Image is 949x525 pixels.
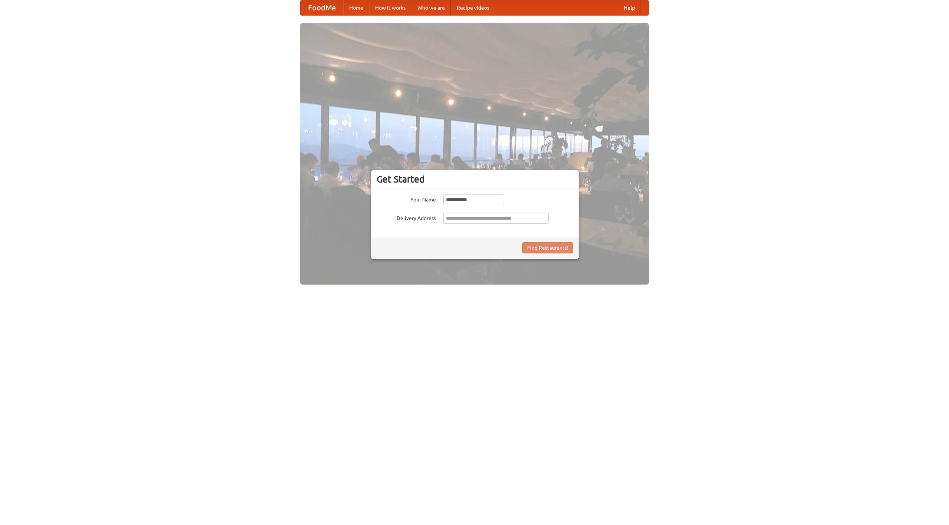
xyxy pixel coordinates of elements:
label: Delivery Address [377,213,436,222]
h3: Get Started [377,174,573,185]
button: Find Restaurants! [522,242,573,253]
a: Who we are [411,0,451,15]
a: Recipe videos [451,0,495,15]
a: FoodMe [301,0,343,15]
label: Your Name [377,194,436,203]
a: How it works [369,0,411,15]
a: Home [343,0,369,15]
a: Help [618,0,641,15]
